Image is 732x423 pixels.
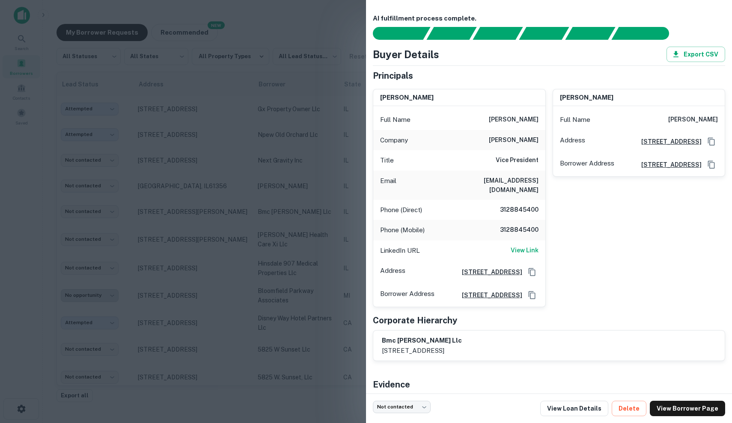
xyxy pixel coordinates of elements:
p: [STREET_ADDRESS] [382,346,462,356]
div: AI fulfillment process complete. [612,27,679,40]
a: [STREET_ADDRESS] [634,160,702,169]
h6: View Link [511,246,539,255]
h6: 3128845400 [487,225,539,235]
h6: 3128845400 [487,205,539,215]
h6: Vice President [496,155,539,166]
p: Address [380,266,405,278]
a: [STREET_ADDRESS] [455,290,522,300]
h5: Principals [373,69,413,82]
h6: [PERSON_NAME] [668,115,718,125]
h4: Buyer Details [373,47,439,62]
h5: Corporate Hierarchy [373,314,457,327]
p: Full Name [560,115,590,125]
iframe: Chat Widget [689,355,732,396]
h6: [PERSON_NAME] [489,135,539,145]
div: Not contacted [373,401,431,413]
p: Phone (Mobile) [380,225,425,235]
p: Title [380,155,394,166]
h6: [EMAIL_ADDRESS][DOMAIN_NAME] [436,176,539,195]
div: Your request is received and processing... [426,27,476,40]
div: Principals found, AI now looking for contact information... [519,27,569,40]
p: Borrower Address [380,289,434,302]
h6: [PERSON_NAME] [489,115,539,125]
h6: [PERSON_NAME] [560,93,613,103]
button: Copy Address [526,266,539,278]
button: Delete [612,401,646,416]
a: [STREET_ADDRESS] [455,267,522,277]
button: Copy Address [705,135,718,148]
h6: AI fulfillment process complete. [373,14,725,24]
div: Principals found, still searching for contact information. This may take time... [565,27,615,40]
p: Phone (Direct) [380,205,422,215]
div: Documents found, AI parsing details... [473,27,523,40]
p: LinkedIn URL [380,246,420,256]
h6: bmc [PERSON_NAME] llc [382,336,462,346]
p: Email [380,176,396,195]
a: [STREET_ADDRESS] [634,137,702,146]
p: Borrower Address [560,158,614,171]
div: Sending borrower request to AI... [363,27,427,40]
h6: [PERSON_NAME] [380,93,434,103]
p: Address [560,135,585,148]
h5: Evidence [373,378,410,391]
button: Export CSV [667,47,725,62]
p: Company [380,135,408,145]
a: View Link [511,246,539,256]
button: Copy Address [526,289,539,302]
p: Full Name [380,115,411,125]
a: View Borrower Page [650,401,725,416]
button: Copy Address [705,158,718,171]
a: View Loan Details [540,401,608,416]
